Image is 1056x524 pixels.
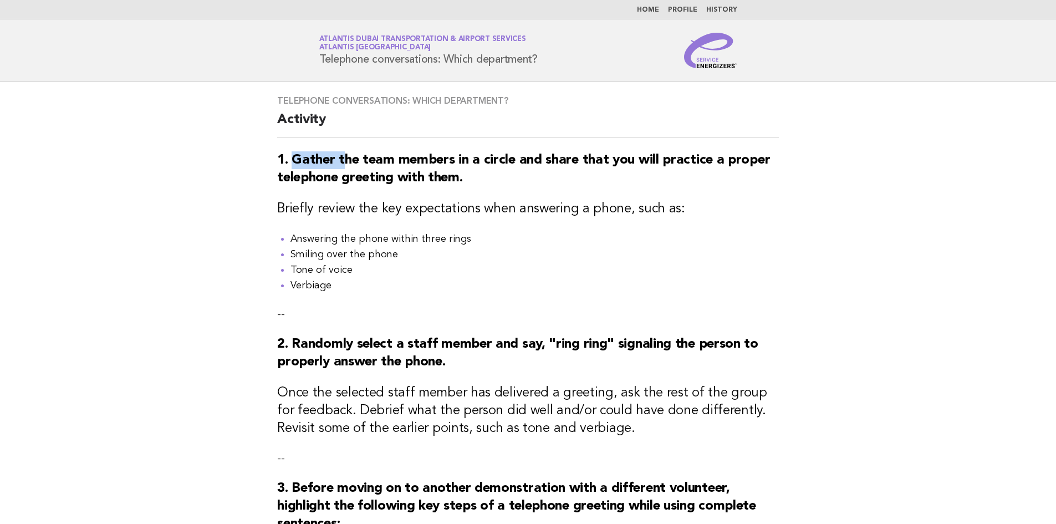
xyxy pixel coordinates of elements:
p: -- [277,307,779,322]
li: Answering the phone within three rings [290,231,779,247]
p: -- [277,451,779,466]
li: Tone of voice [290,262,779,278]
img: Service Energizers [684,33,737,68]
li: Smiling over the phone [290,247,779,262]
h3: Once the selected staff member has delivered a greeting, ask the rest of the group for feedback. ... [277,384,779,437]
h3: Briefly review the key expectations when answering a phone, such as: [277,200,779,218]
h2: Activity [277,111,779,138]
h1: Telephone conversations: Which department? [319,36,538,65]
a: Home [637,7,659,13]
strong: 1. Gather the team members in a circle and share that you will practice a proper telephone greeti... [277,154,770,185]
strong: 2. Randomly select a staff member and say, "ring ring" signaling the person to properly answer th... [277,338,758,369]
a: Atlantis Dubai Transportation & Airport ServicesAtlantis [GEOGRAPHIC_DATA] [319,35,526,51]
a: Profile [668,7,697,13]
a: History [706,7,737,13]
li: Verbiage [290,278,779,293]
h3: Telephone conversations: Which department? [277,95,779,106]
span: Atlantis [GEOGRAPHIC_DATA] [319,44,431,52]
